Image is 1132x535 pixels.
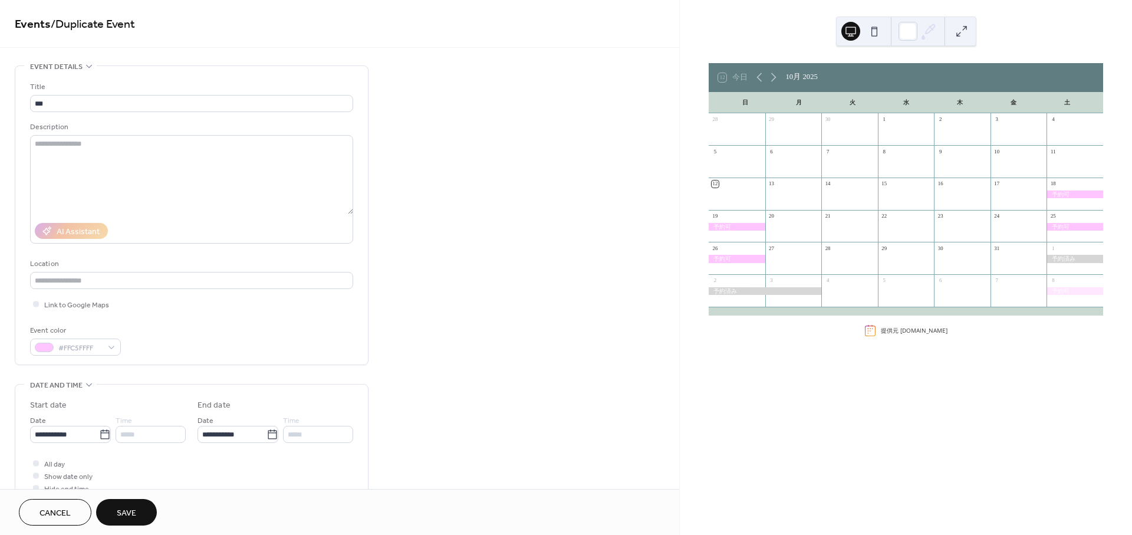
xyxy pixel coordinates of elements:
[30,61,83,73] span: Event details
[1047,223,1103,231] div: 予約可
[117,507,136,520] span: Save
[937,148,944,155] div: 9
[15,13,51,36] a: Events
[30,399,67,412] div: Start date
[1049,148,1057,155] div: 11
[1049,180,1057,188] div: 18
[712,212,719,219] div: 19
[44,458,65,471] span: All day
[880,277,887,284] div: 5
[993,277,1001,284] div: 7
[824,277,831,284] div: 4
[768,180,775,188] div: 13
[712,277,719,284] div: 2
[824,180,831,188] div: 14
[880,212,887,219] div: 22
[30,121,351,133] div: Description
[709,255,765,262] div: 予約可
[1047,287,1103,295] div: 予約可
[772,92,825,113] div: 月
[58,342,102,355] span: #FFC5FFFF
[881,326,947,335] div: 提供元
[30,324,119,337] div: Event color
[993,212,1001,219] div: 24
[1049,245,1057,252] div: 1
[712,148,719,155] div: 5
[993,148,1001,155] div: 10
[785,71,818,83] div: 10月 2025
[937,212,944,219] div: 23
[879,92,933,113] div: 水
[198,399,231,412] div: End date
[880,180,887,188] div: 15
[824,116,831,123] div: 30
[283,415,300,427] span: Time
[718,92,772,113] div: 日
[768,245,775,252] div: 27
[937,277,944,284] div: 6
[44,471,93,483] span: Show date only
[768,212,775,219] div: 20
[937,116,944,123] div: 2
[19,499,91,526] button: Cancel
[824,212,831,219] div: 21
[900,326,947,334] a: [DOMAIN_NAME]
[40,507,71,520] span: Cancel
[933,92,986,113] div: 木
[30,258,351,270] div: Location
[30,81,351,93] div: Title
[30,379,83,392] span: Date and time
[824,245,831,252] div: 28
[993,245,1001,252] div: 31
[44,299,109,311] span: Link to Google Maps
[1049,277,1057,284] div: 8
[30,415,46,427] span: Date
[1049,212,1057,219] div: 25
[116,415,132,427] span: Time
[768,277,775,284] div: 3
[198,415,213,427] span: Date
[96,499,157,526] button: Save
[880,116,887,123] div: 1
[1040,92,1094,113] div: 土
[709,287,821,295] div: 予約済み
[937,180,944,188] div: 16
[44,483,89,495] span: Hide end time
[986,92,1040,113] div: 金
[712,245,719,252] div: 26
[768,148,775,155] div: 6
[1047,255,1103,262] div: 予約済み
[825,92,879,113] div: 火
[937,245,944,252] div: 30
[993,180,1001,188] div: 17
[880,148,887,155] div: 8
[709,223,765,231] div: 予約可
[768,116,775,123] div: 29
[1049,116,1057,123] div: 4
[712,116,719,123] div: 28
[993,116,1001,123] div: 3
[712,180,719,188] div: 12
[824,148,831,155] div: 7
[51,13,135,36] span: / Duplicate Event
[1047,191,1103,198] div: 予約可
[880,245,887,252] div: 29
